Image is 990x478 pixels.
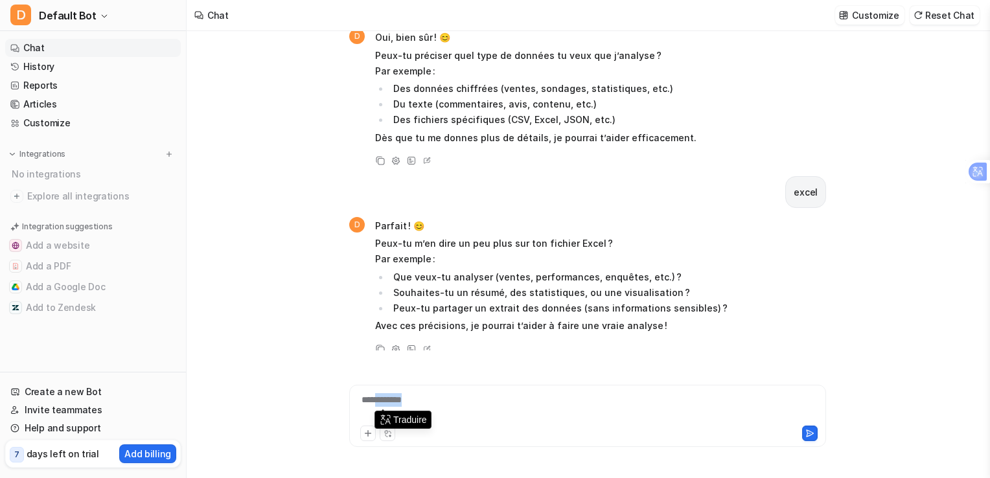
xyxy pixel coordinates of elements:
button: Add to ZendeskAdd to Zendesk [5,297,181,318]
a: Create a new Bot [5,383,181,401]
p: Add billing [124,447,171,461]
li: Que veux-tu analyser (ventes, performances, enquêtes, etc.) ? [389,269,728,285]
img: Add to Zendesk [12,304,19,312]
img: Add a Google Doc [12,283,19,291]
img: customize [839,10,848,20]
a: Help and support [5,419,181,437]
a: Articles [5,95,181,113]
button: Customize [835,6,904,25]
p: Parfait ! 😊 [375,218,728,234]
button: Add a websiteAdd a website [5,235,181,256]
button: Add a PDFAdd a PDF [5,256,181,277]
button: Add billing [119,444,176,463]
img: Add a website [12,242,19,249]
p: excel [794,185,818,200]
p: Avec ces précisions, je pourrai t’aider à faire une vraie analyse ! [375,318,728,334]
img: Add a PDF [12,262,19,270]
a: Customize [5,114,181,132]
p: Customize [852,8,899,22]
div: No integrations [8,163,181,185]
div: Chat [207,8,229,22]
a: Explore all integrations [5,187,181,205]
li: Du texte (commentaires, avis, contenu, etc.) [389,97,696,112]
span: D [10,5,31,25]
img: explore all integrations [10,190,23,203]
p: Dès que tu me donnes plus de détails, je pourrai t’aider efficacement. [375,130,696,146]
p: Peux-tu préciser quel type de données tu veux que j’analyse ? Par exemple : [375,48,696,79]
button: Integrations [5,148,69,161]
button: Reset Chat [910,6,980,25]
p: days left on trial [27,447,99,461]
p: Integration suggestions [22,221,112,233]
li: Peux-tu partager un extrait des données (sans informations sensibles) ? [389,301,728,316]
a: Invite teammates [5,401,181,419]
span: D [349,28,365,44]
li: Des fichiers spécifiques (CSV, Excel, JSON, etc.) [389,112,696,128]
span: Explore all integrations [27,186,176,207]
img: expand menu [8,150,17,159]
a: History [5,58,181,76]
p: Peux-tu m’en dire un peu plus sur ton fichier Excel ? Par exemple : [375,236,728,267]
p: Oui, bien sûr ! 😊 [375,30,696,45]
p: Integrations [19,149,65,159]
a: Chat [5,39,181,57]
button: Add a Google DocAdd a Google Doc [5,277,181,297]
li: Des données chiffrées (ventes, sondages, statistiques, etc.) [389,81,696,97]
li: Souhaites-tu un résumé, des statistiques, ou une visualisation ? [389,285,728,301]
p: 7 [14,449,19,461]
span: Default Bot [39,6,97,25]
img: reset [914,10,923,20]
a: Reports [5,76,181,95]
img: menu_add.svg [165,150,174,159]
span: D [349,217,365,233]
